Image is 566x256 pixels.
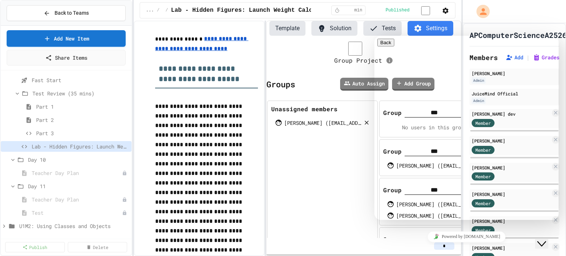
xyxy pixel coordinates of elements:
[269,21,305,36] button: Template
[271,105,374,113] div: Unassigned members
[311,21,357,36] button: Solution
[412,6,439,15] input: publish toggle
[122,210,127,215] div: Unpublished
[334,56,382,64] span: Group Project
[475,227,491,234] span: Member
[32,143,129,150] span: Lab - Hidden Figures: Launch Weight Calculator
[157,7,160,13] span: /
[284,119,361,127] div: [PERSON_NAME] ([EMAIL_ADDRESS][PERSON_NAME][DOMAIN_NAME])
[19,235,129,243] span: U2M3: If Statements & Control Flow
[535,227,559,249] iframe: chat widget
[266,76,295,92] div: Groups
[374,228,559,245] iframe: chat widget
[469,3,492,20] div: My Account
[408,21,453,36] button: Settings
[146,7,154,13] span: ...
[32,209,122,217] span: Test
[363,21,402,36] button: Tests
[7,50,126,66] a: Share Items
[340,78,388,91] a: Auto Assign
[171,6,334,15] span: Lab - Hidden Figures: Launch Weight Calculator
[472,218,551,224] div: [PERSON_NAME]
[36,103,129,111] span: Part 1
[354,7,363,13] span: min
[472,245,551,251] div: [PERSON_NAME]
[36,116,129,124] span: Part 2
[5,242,65,252] a: Publish
[122,197,127,202] div: Unpublished
[386,6,439,15] div: Content is published and visible to students
[165,7,168,13] span: /
[32,76,129,84] span: Fast Start
[28,156,129,164] span: Day 10
[374,36,559,220] iframe: chat widget
[7,30,126,47] a: Add New Item
[28,182,129,190] span: Day 11
[32,196,122,203] span: Teacher Day Plan
[68,242,127,252] a: Delete
[36,129,129,137] span: Part 3
[122,171,127,176] div: Unpublished
[32,90,129,97] span: Test Review (35 mins)
[334,42,376,56] input: controlled
[7,5,126,21] button: Back to Teams
[55,9,89,17] span: Back to Teams
[386,7,410,13] span: Published
[32,169,122,177] span: Teacher Day Plan
[19,222,129,230] span: U1M2: Using Classes and Objects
